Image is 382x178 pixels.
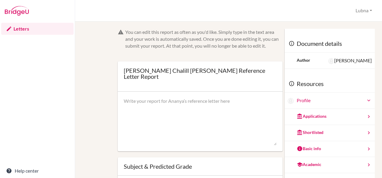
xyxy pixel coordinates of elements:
[285,141,375,157] a: Basic info
[285,157,375,173] a: Academic
[297,129,323,135] div: Shortlisted
[1,23,74,35] a: Letters
[297,97,372,104] a: Profile
[288,98,294,104] img: Ananya Chalill Gupta
[125,29,283,49] div: You can edit this report as often as you'd like. Simply type in the text area and your work is au...
[297,162,321,168] div: Academic
[297,113,326,119] div: Applications
[124,67,277,79] div: [PERSON_NAME] Chalill [PERSON_NAME] Reference Letter Report
[328,57,372,64] div: [PERSON_NAME]
[328,58,334,64] img: Abigail Ferrari
[5,6,29,16] img: Bridge-U
[285,125,375,141] a: Shortlisted
[297,146,321,152] div: Basic info
[1,165,74,177] a: Help center
[285,35,375,53] div: Document details
[297,57,310,63] div: Author
[285,109,375,125] a: Applications
[285,75,375,93] div: Resources
[124,163,277,169] div: Subject & Predicted Grade
[353,5,375,16] button: Lubna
